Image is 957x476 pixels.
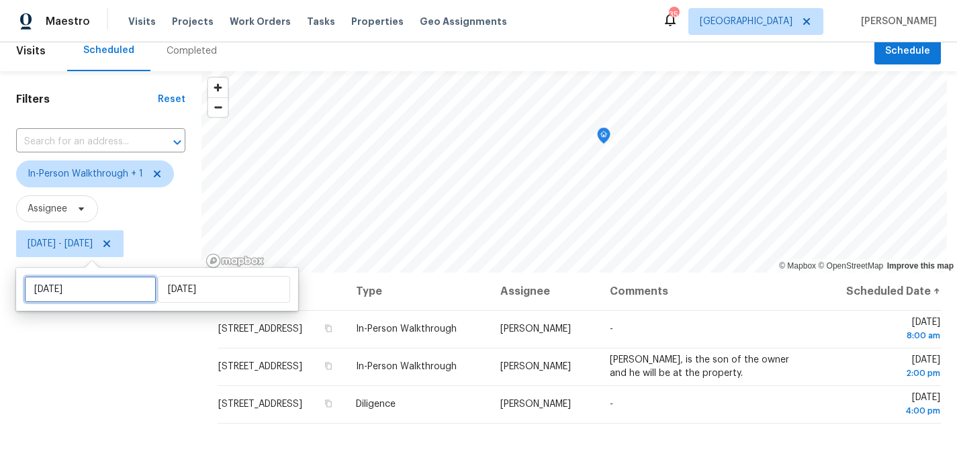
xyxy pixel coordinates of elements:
[230,15,291,28] span: Work Orders
[779,261,816,271] a: Mapbox
[322,360,334,372] button: Copy Address
[172,15,214,28] span: Projects
[827,355,940,380] span: [DATE]
[818,261,883,271] a: OpenStreetMap
[610,324,613,334] span: -
[610,399,613,409] span: -
[16,93,158,106] h1: Filters
[218,362,302,371] span: [STREET_ADDRESS]
[420,15,507,28] span: Geo Assignments
[16,36,46,66] span: Visits
[208,78,228,97] button: Zoom in
[322,322,334,334] button: Copy Address
[356,399,396,409] span: Diligence
[28,237,93,250] span: [DATE] - [DATE]
[500,399,571,409] span: [PERSON_NAME]
[816,273,941,310] th: Scheduled Date ↑
[208,98,228,117] span: Zoom out
[83,44,134,57] div: Scheduled
[28,202,67,216] span: Assignee
[356,362,457,371] span: In-Person Walkthrough
[158,93,185,106] div: Reset
[885,43,930,60] span: Schedule
[610,355,789,378] span: [PERSON_NAME], is the son of the owner and he will be at the property.
[307,17,335,26] span: Tasks
[201,71,947,273] canvas: Map
[28,167,143,181] span: In-Person Walkthrough + 1
[351,15,404,28] span: Properties
[700,15,792,28] span: [GEOGRAPHIC_DATA]
[206,253,265,269] a: Mapbox homepage
[827,393,940,418] span: [DATE]
[490,273,598,310] th: Assignee
[158,276,290,303] input: End date
[874,38,941,65] button: Schedule
[827,329,940,342] div: 8:00 am
[827,318,940,342] span: [DATE]
[322,397,334,410] button: Copy Address
[827,404,940,418] div: 4:00 pm
[356,324,457,334] span: In-Person Walkthrough
[16,132,148,152] input: Search for an address...
[208,97,228,117] button: Zoom out
[167,44,217,58] div: Completed
[46,15,90,28] span: Maestro
[168,133,187,152] button: Open
[24,276,156,303] input: Start date
[856,15,937,28] span: [PERSON_NAME]
[500,324,571,334] span: [PERSON_NAME]
[128,15,156,28] span: Visits
[218,324,302,334] span: [STREET_ADDRESS]
[218,399,302,409] span: [STREET_ADDRESS]
[345,273,490,310] th: Type
[500,362,571,371] span: [PERSON_NAME]
[599,273,816,310] th: Comments
[827,367,940,380] div: 2:00 pm
[669,8,678,21] div: 35
[597,128,610,148] div: Map marker
[887,261,954,271] a: Improve this map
